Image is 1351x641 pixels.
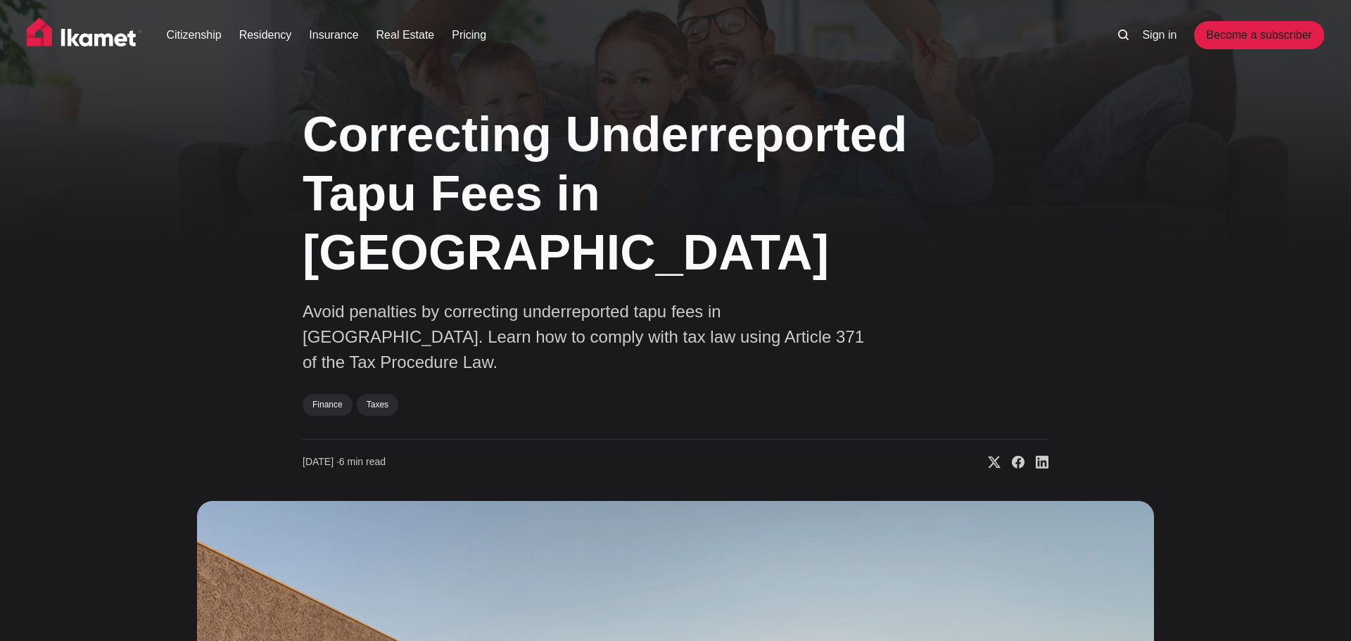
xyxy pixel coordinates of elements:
p: Avoid penalties by correcting underreported tapu fees in [GEOGRAPHIC_DATA]. Learn how to comply w... [303,299,865,375]
span: [DATE] ∙ [303,456,339,467]
a: Pricing [452,27,486,44]
h1: Correcting Underreported Tapu Fees in [GEOGRAPHIC_DATA] [303,105,908,282]
a: Become a subscriber [1194,21,1324,49]
a: Share on Facebook [1001,455,1025,469]
a: Taxes [357,394,398,415]
a: Sign in [1142,27,1176,44]
time: 6 min read [303,455,386,469]
a: Insurance [309,27,358,44]
a: Share on Linkedin [1025,455,1048,469]
a: Real Estate [376,27,435,44]
a: Residency [239,27,292,44]
img: Ikamet home [27,18,142,53]
a: Citizenship [166,27,221,44]
a: Share on X [977,455,1001,469]
a: Finance [303,394,353,415]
